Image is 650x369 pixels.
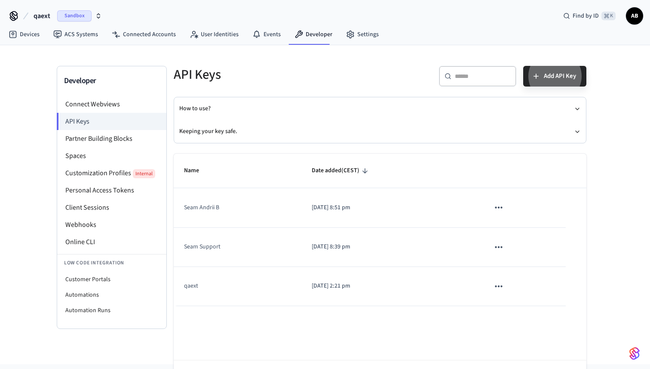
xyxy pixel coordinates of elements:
[573,12,599,20] span: Find by ID
[183,27,245,42] a: User Identities
[288,27,339,42] a: Developer
[57,287,166,303] li: Automations
[57,303,166,318] li: Automation Runs
[57,233,166,251] li: Online CLI
[339,27,386,42] a: Settings
[312,203,469,212] p: [DATE] 8:51 pm
[245,27,288,42] a: Events
[556,8,622,24] div: Find by ID⌘ K
[34,11,50,21] span: qaext
[57,113,166,130] li: API Keys
[57,216,166,233] li: Webhooks
[57,10,92,22] span: Sandbox
[601,12,616,20] span: ⌘ K
[174,66,375,84] h5: API Keys
[46,27,105,42] a: ACS Systems
[57,182,166,199] li: Personal Access Tokens
[312,282,469,291] p: [DATE] 2:21 pm
[57,96,166,113] li: Connect Webviews
[179,97,581,120] button: How to use?
[179,120,581,143] button: Keeping your key safe.
[105,27,183,42] a: Connected Accounts
[57,147,166,164] li: Spaces
[184,164,210,177] span: Name
[174,267,301,306] td: qaext
[2,27,46,42] a: Devices
[312,242,469,251] p: [DATE] 8:39 pm
[57,272,166,287] li: Customer Portals
[64,75,159,87] h3: Developer
[57,254,166,272] li: Low Code Integration
[627,8,642,24] span: AB
[174,154,586,306] table: sticky table
[57,199,166,216] li: Client Sessions
[174,188,301,227] td: Seam Andrii B
[626,7,643,25] button: AB
[57,164,166,182] li: Customization Profiles
[629,347,640,360] img: SeamLogoGradient.69752ec5.svg
[523,66,586,87] button: Add API Key
[57,130,166,147] li: Partner Building Blocks
[544,71,576,82] span: Add API Key
[133,169,155,178] span: Internal
[174,228,301,267] td: Seam Support
[312,164,371,177] span: Date added(CEST)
